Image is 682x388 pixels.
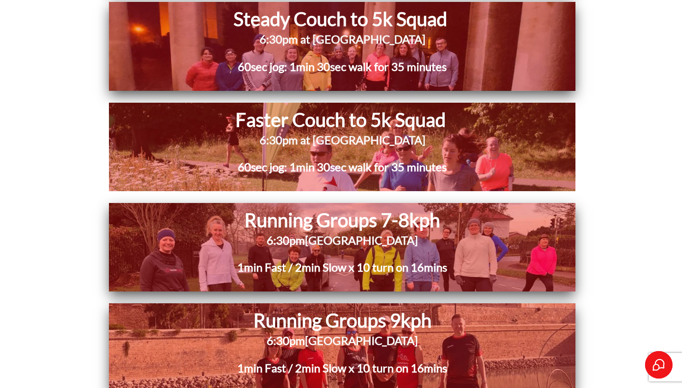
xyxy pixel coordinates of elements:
[237,361,447,375] span: 1min Fast / 2min Slow x 10 turn on 16mins
[166,107,519,132] h1: Faster Couch to 5k Squad
[158,208,526,232] h1: Running Groups 7-8kph
[305,334,418,347] span: [GEOGRAPHIC_DATA]
[260,133,425,147] span: 6:30pm at [GEOGRAPHIC_DATA]
[237,260,447,274] span: 1min Fast / 2min Slow x 10 turn on 16mins
[238,160,447,174] span: 60sec jog: 1min 30sec walk for 35 minutes
[238,60,447,73] span: 60sec jog: 1min 30sec walk for 35 minutes
[150,333,535,360] h2: 6:30pm
[158,232,526,260] h2: 6:30pm
[158,7,527,31] h1: Steady Couch to 5k Squad
[260,32,425,46] span: 6:30pm at [GEOGRAPHIC_DATA]
[305,233,418,247] span: [GEOGRAPHIC_DATA]
[150,308,535,333] h1: Running Groups 9kph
